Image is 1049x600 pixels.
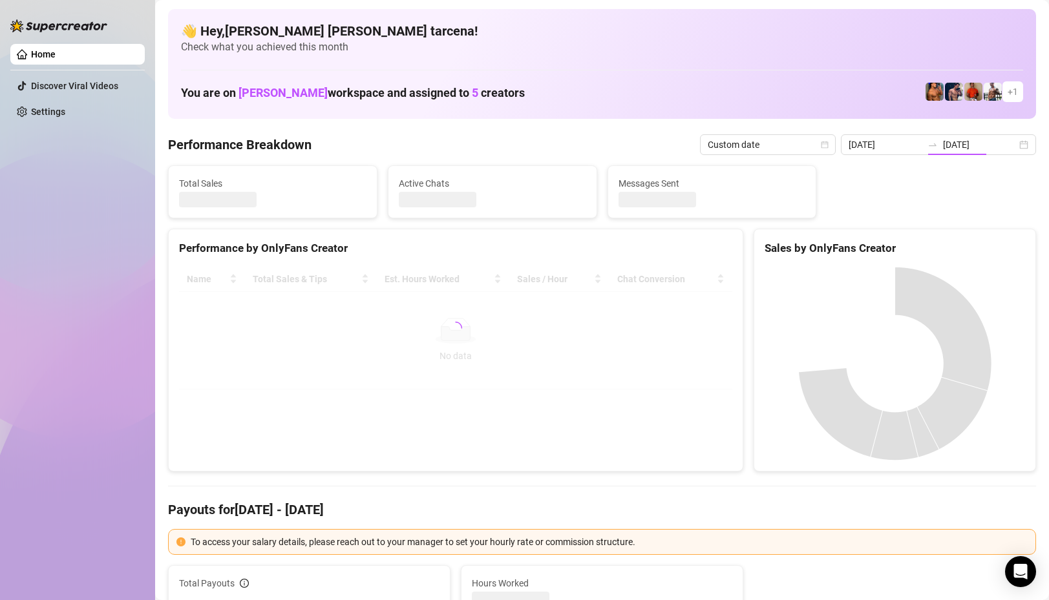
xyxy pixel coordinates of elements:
div: To access your salary details, please reach out to your manager to set your hourly rate or commis... [191,535,1028,549]
span: loading [447,319,465,337]
h1: You are on workspace and assigned to creators [181,86,525,100]
span: swap-right [927,140,938,150]
span: Custom date [708,135,828,154]
span: exclamation-circle [176,537,185,546]
div: Open Intercom Messenger [1005,556,1036,587]
a: Settings [31,107,65,117]
span: Total Sales [179,176,366,191]
h4: 👋 Hey, [PERSON_NAME] [PERSON_NAME] tarcena ! [181,22,1023,40]
span: + 1 [1008,85,1018,99]
span: calendar [821,141,829,149]
div: Performance by OnlyFans Creator [179,240,732,257]
span: [PERSON_NAME] [238,86,328,99]
a: Discover Viral Videos [31,81,118,91]
span: Messages Sent [619,176,806,191]
input: End date [943,138,1017,152]
img: JUSTIN [984,83,1002,101]
span: info-circle [240,579,249,588]
span: to [927,140,938,150]
span: Total Payouts [179,576,235,590]
span: Hours Worked [472,576,732,590]
a: Home [31,49,56,59]
span: 5 [472,86,478,99]
input: Start date [849,138,922,152]
img: Justin [964,83,982,101]
img: Axel [945,83,963,101]
span: Check what you achieved this month [181,40,1023,54]
h4: Payouts for [DATE] - [DATE] [168,501,1036,519]
h4: Performance Breakdown [168,136,312,154]
img: logo-BBDzfeDw.svg [10,19,107,32]
img: JG [926,83,944,101]
div: Sales by OnlyFans Creator [765,240,1025,257]
span: Active Chats [399,176,586,191]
